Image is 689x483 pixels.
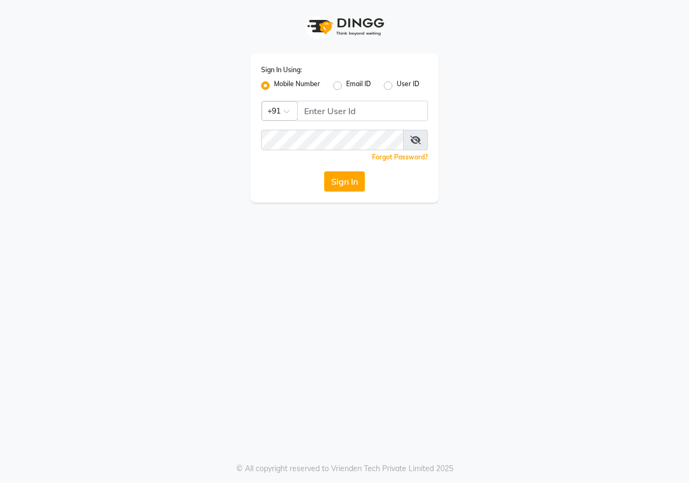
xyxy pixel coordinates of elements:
[297,101,428,121] input: Username
[261,130,404,150] input: Username
[397,79,419,92] label: User ID
[324,171,365,192] button: Sign In
[274,79,320,92] label: Mobile Number
[346,79,371,92] label: Email ID
[261,65,302,75] label: Sign In Using:
[301,11,388,43] img: logo1.svg
[372,153,428,161] a: Forgot Password?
